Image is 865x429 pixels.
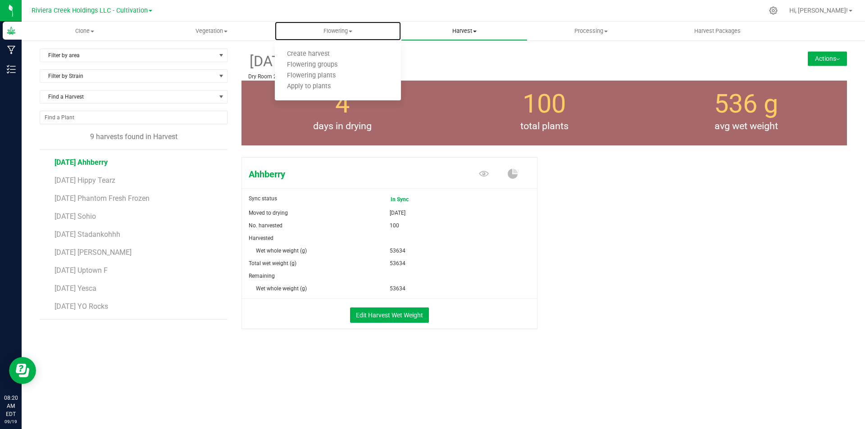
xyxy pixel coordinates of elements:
a: Harvest [401,22,528,41]
span: 100 [390,219,399,232]
span: 4 [335,89,350,119]
button: Edit Harvest Wet Weight [350,307,429,323]
span: days in drying [241,119,443,134]
span: [DATE] Stadankohhh [55,230,120,239]
input: NO DATA FOUND [40,111,227,124]
span: Harvest [401,27,527,35]
div: Manage settings [768,6,779,15]
inline-svg: Grow [7,26,16,35]
inline-svg: Inventory [7,65,16,74]
span: Wet whole weight (g) [256,248,307,254]
span: [DATE] Ahhberry [55,158,108,167]
span: Flowering [275,27,401,35]
span: 53634 [390,244,405,257]
span: [DATE] Ahhberry [248,50,354,72]
p: 08:20 AM EDT [4,394,18,418]
span: Remaining [249,273,275,279]
span: Total wet weight (g) [249,260,296,266]
span: [DATE] Phantom Fresh Frozen [55,194,150,203]
span: Apply to plants [275,83,343,90]
span: Filter by Strain [40,70,216,82]
span: No. harvested [249,222,282,229]
div: 9 harvests found in Harvest [40,131,228,142]
span: 100 [523,89,566,119]
span: [DATE] Sohio [55,212,96,221]
span: Moved to drying [249,210,288,216]
span: Sync status [249,195,277,202]
span: Vegetation [149,27,274,35]
span: Harvested [249,235,273,241]
inline-svg: Manufacturing [7,45,16,54]
span: total plants [443,119,645,134]
span: Harvest Packages [682,27,753,35]
span: Wet whole weight (g) [256,285,307,292]
span: 536 g [714,89,778,119]
p: 09/19 [4,418,18,425]
span: select [216,49,227,62]
a: Harvest Packages [654,22,781,41]
a: Flowering Create harvest Flowering groups Flowering plants Apply to plants [275,22,401,41]
span: Flowering groups [275,61,350,69]
a: Processing [528,22,654,41]
span: [DATE] Hippy Tearz [55,176,115,185]
span: Hi, [PERSON_NAME]! [789,7,848,14]
iframe: Resource center [9,357,36,384]
span: [DATE] Uptown F [55,266,108,275]
span: Riviera Creek Holdings LLC - Cultivation [32,7,148,14]
span: Find a Harvest [40,90,216,103]
p: Dry Room 2 [248,72,739,81]
a: Vegetation [148,22,275,41]
span: Filter by area [40,49,216,62]
span: [DATE] [390,207,405,219]
span: [DATE] [PERSON_NAME] [55,248,132,257]
span: Clone [22,27,148,35]
group-info-box: Total number of plants [450,81,638,145]
span: 53634 [390,257,405,270]
group-info-box: Average wet flower weight [652,81,840,145]
span: In Sync [390,192,428,207]
span: avg wet weight [645,119,847,134]
span: Flowering plants [275,72,348,80]
span: Ahhberry [242,167,438,181]
span: In Sync [391,193,427,206]
a: Clone [22,22,148,41]
span: Create harvest [275,50,342,58]
span: 53634 [390,282,405,295]
button: Actions [808,51,847,66]
span: [DATE] Yesca [55,284,96,293]
group-info-box: Days in drying [248,81,437,145]
span: Processing [528,27,654,35]
span: [DATE] YO Rocks [55,302,108,311]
